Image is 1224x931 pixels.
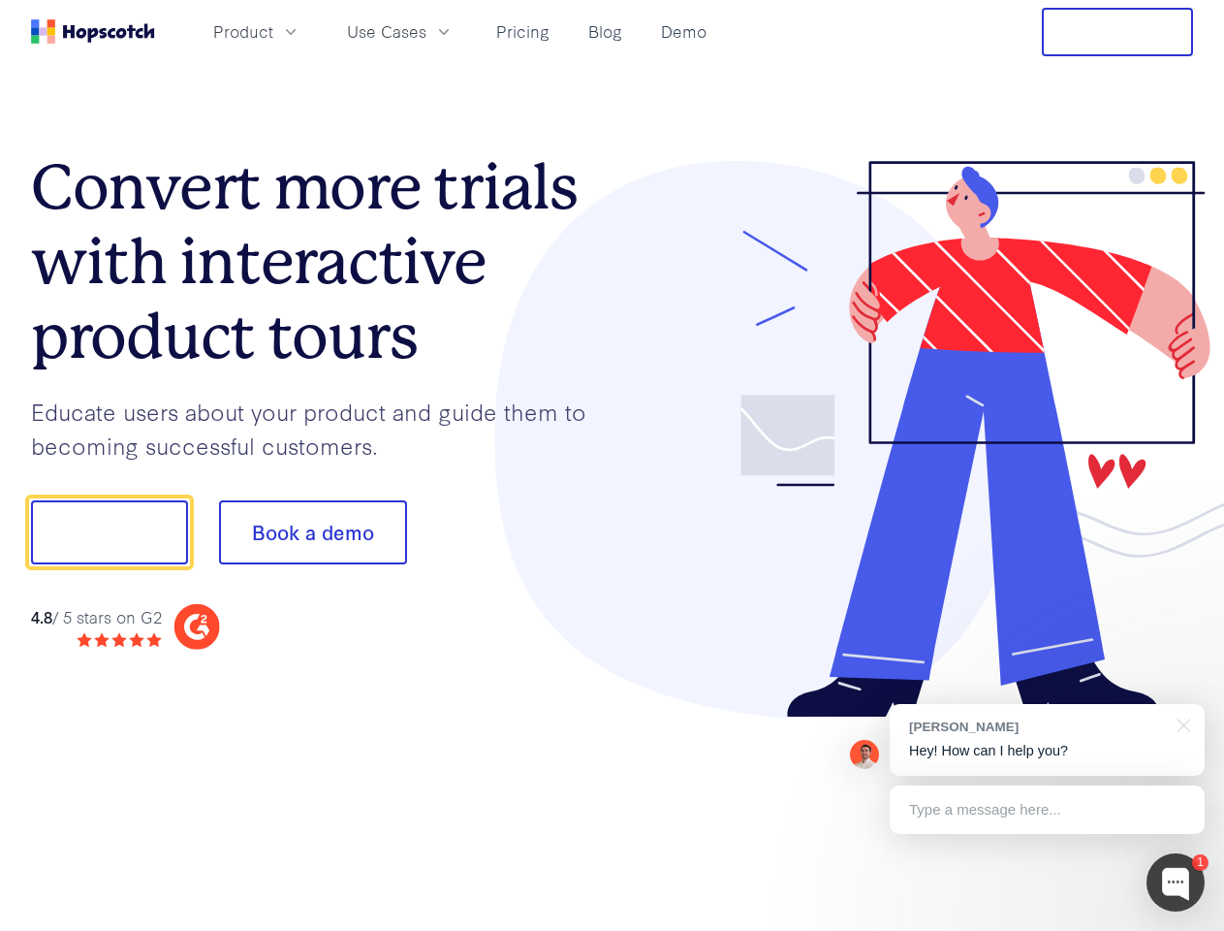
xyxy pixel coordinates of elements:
p: Educate users about your product and guide them to becoming successful customers. [31,395,612,462]
button: Product [202,16,312,48]
img: Mark Spera [850,740,879,769]
h1: Convert more trials with interactive product tours [31,150,612,373]
a: Home [31,19,155,44]
span: Use Cases [347,19,426,44]
button: Show me! [31,500,188,564]
a: Blog [581,16,630,48]
a: Pricing [488,16,557,48]
button: Free Trial [1042,8,1193,56]
strong: 4.8 [31,605,52,627]
a: Demo [653,16,714,48]
span: Product [213,19,273,44]
div: Type a message here... [890,786,1205,834]
div: [PERSON_NAME] [909,718,1166,736]
div: 1 [1192,854,1208,871]
button: Book a demo [219,500,407,564]
p: Hey! How can I help you? [909,741,1185,761]
button: Use Cases [335,16,465,48]
div: / 5 stars on G2 [31,605,162,629]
